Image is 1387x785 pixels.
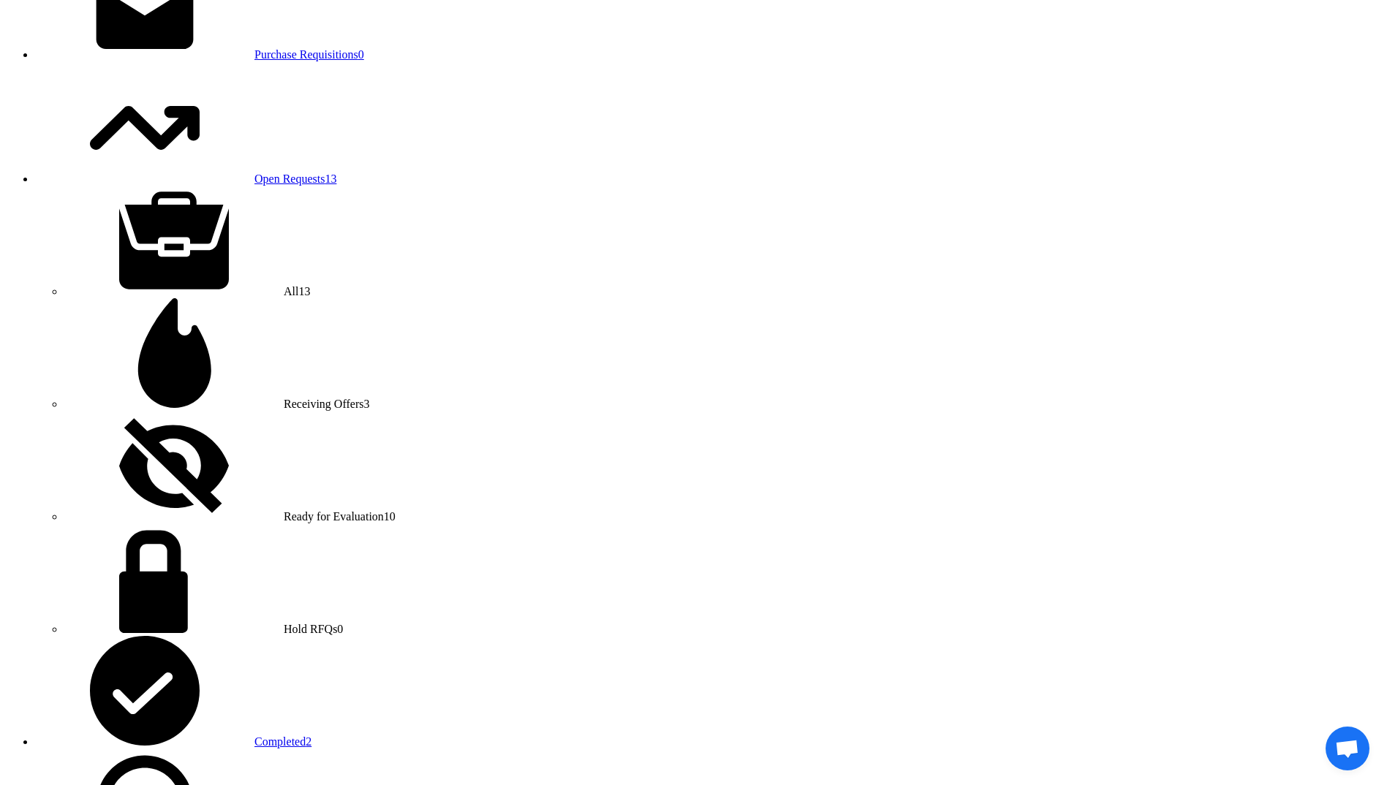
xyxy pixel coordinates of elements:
[363,398,369,410] span: 3
[306,735,311,748] span: 2
[298,285,310,297] span: 13
[64,623,343,635] a: Hold RFQs
[64,510,396,523] a: Ready for Evaluation
[35,735,311,748] a: Completed2
[64,398,369,410] a: Receiving Offers
[325,172,336,185] span: 13
[64,285,310,297] a: All
[35,172,336,185] a: Open Requests13
[1326,727,1369,770] div: Open chat
[35,48,364,61] a: Purchase Requisitions0
[337,623,343,635] span: 0
[384,510,396,523] span: 10
[358,48,364,61] span: 0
